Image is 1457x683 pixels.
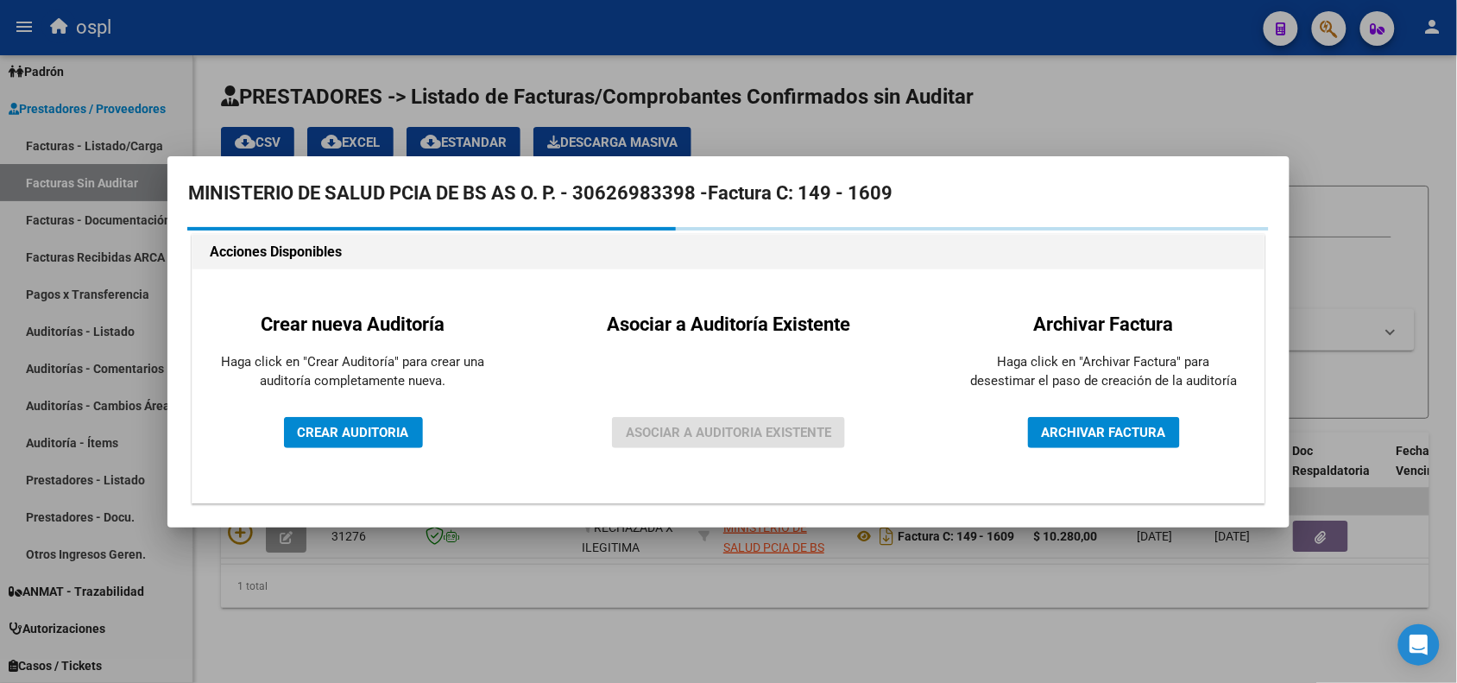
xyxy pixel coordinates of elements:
[1042,425,1166,440] span: ARCHIVAR FACTURA
[188,177,1269,210] h2: MINISTERIO DE SALUD PCIA DE BS AS O. P. - 30626983398 -
[970,310,1238,338] h2: Archivar Factura
[708,182,892,204] strong: Factura C: 149 - 1609
[219,352,487,391] p: Haga click en "Crear Auditoría" para crear una auditoría completamente nueva.
[626,425,831,440] span: ASOCIAR A AUDITORIA EXISTENTE
[970,352,1238,391] p: Haga click en "Archivar Factura" para desestimar el paso de creación de la auditoría
[210,242,1247,262] h1: Acciones Disponibles
[1028,417,1180,448] button: ARCHIVAR FACTURA
[1398,624,1440,666] div: Open Intercom Messenger
[298,425,409,440] span: CREAR AUDITORIA
[219,310,487,338] h2: Crear nueva Auditoría
[607,310,850,338] h2: Asociar a Auditoría Existente
[612,417,845,448] button: ASOCIAR A AUDITORIA EXISTENTE
[284,417,423,448] button: CREAR AUDITORIA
